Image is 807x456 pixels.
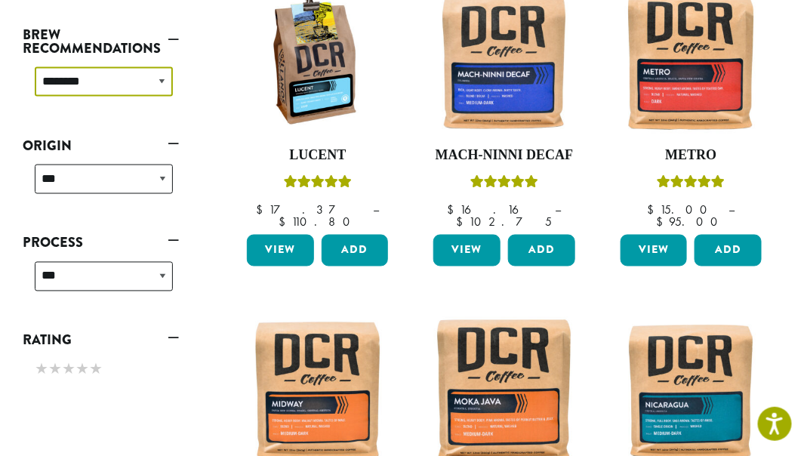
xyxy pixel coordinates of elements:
[373,202,379,218] span: –
[23,230,179,256] a: Process
[284,173,352,196] div: Rated 5.00 out of 5
[657,173,725,196] div: Rated 5.00 out of 5
[617,147,765,164] h4: Metro
[23,256,179,310] div: Process
[23,22,179,61] a: Brew Recommendations
[243,147,392,164] h4: Lucent
[695,235,762,267] button: Add
[457,214,553,230] bdi: 102.75
[657,214,725,230] bdi: 95.00
[23,133,179,159] a: Origin
[23,159,179,212] div: Origin
[508,235,575,267] button: Add
[448,202,541,218] bdi: 16.16
[256,202,269,218] span: $
[48,359,62,381] span: ★
[448,202,460,218] span: $
[279,214,357,230] bdi: 110.80
[75,359,89,381] span: ★
[457,214,470,230] span: $
[23,353,179,388] div: Rating
[279,214,291,230] span: $
[430,147,578,164] h4: Mach-Ninni Decaf
[23,61,179,115] div: Brew Recommendations
[470,173,538,196] div: Rated 5.00 out of 5
[247,235,314,267] a: View
[556,202,562,218] span: –
[647,202,714,218] bdi: 15.00
[62,359,75,381] span: ★
[621,235,688,267] a: View
[433,235,501,267] a: View
[35,359,48,381] span: ★
[256,202,359,218] bdi: 17.37
[89,359,103,381] span: ★
[647,202,660,218] span: $
[322,235,389,267] button: Add
[728,202,735,218] span: –
[23,328,179,353] a: Rating
[657,214,670,230] span: $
